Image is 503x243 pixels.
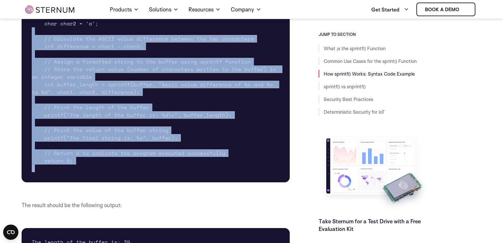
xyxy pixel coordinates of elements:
[324,109,385,115] a: Deterministic Security for IoT
[149,1,178,18] a: Solutions
[416,3,475,16] a: Book a demo
[324,84,366,90] a: sprintf() vs snprintf()
[231,1,261,18] a: Company
[324,58,417,64] a: Common Use Cases for the sprint() Function
[371,3,409,16] a: Get Started
[462,7,467,12] img: sternum iot
[324,71,415,77] a: How sprintf() Works: Syntax Code Example
[319,32,482,37] h3: JUMP TO SECTION
[189,1,221,18] a: Resources
[25,5,74,14] img: sternum iot
[324,45,386,51] a: What ןs the sprintf() Function
[324,96,373,102] a: Security Best Practices
[110,1,139,18] a: Products
[3,225,18,240] button: Open CMP widget
[22,200,290,210] p: The result should be the following output:
[319,133,430,213] img: Take Sternum for a Test Drive with a Free Evaluation Kit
